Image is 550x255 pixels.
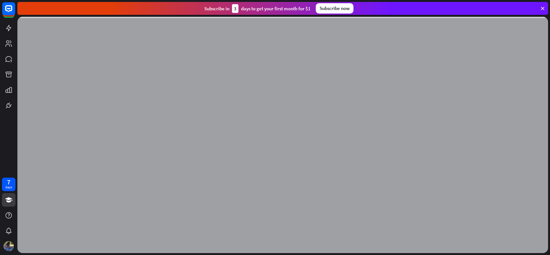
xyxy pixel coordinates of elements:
a: 7 days [2,178,15,191]
div: 3 [232,4,238,13]
div: Subscribe in days to get your first month for $1 [204,4,311,13]
div: 7 [7,179,10,185]
div: days [5,185,12,190]
div: Subscribe now [316,3,353,14]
